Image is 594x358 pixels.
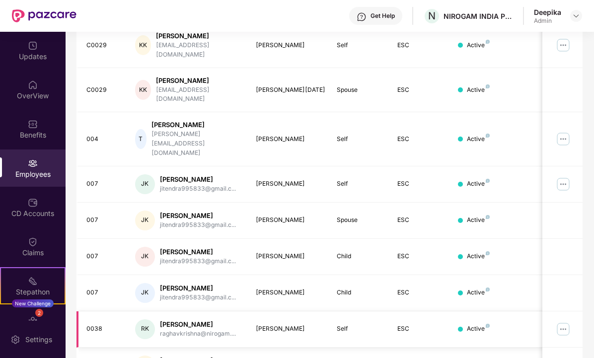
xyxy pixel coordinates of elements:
[397,41,442,50] div: ESC
[555,321,571,337] img: manageButton
[151,130,240,158] div: [PERSON_NAME][EMAIL_ADDRESS][DOMAIN_NAME]
[160,175,236,184] div: [PERSON_NAME]
[534,17,561,25] div: Admin
[86,288,119,297] div: 007
[534,7,561,17] div: Deepika
[256,288,321,297] div: [PERSON_NAME]
[397,324,442,334] div: ESC
[337,41,381,50] div: Self
[135,129,147,149] div: T
[28,119,38,129] img: svg+xml;base64,PHN2ZyBpZD0iQmVuZWZpdHMiIHhtbG5zPSJodHRwOi8vd3d3LnczLm9yZy8yMDAwL3N2ZyIgd2lkdGg9Ij...
[397,215,442,225] div: ESC
[467,135,490,144] div: Active
[160,293,236,302] div: jitendra995833@gmail.c...
[160,220,236,230] div: jitendra995833@gmail.c...
[86,179,119,189] div: 007
[486,251,490,255] img: svg+xml;base64,PHN2ZyB4bWxucz0iaHR0cDovL3d3dy53My5vcmcvMjAwMC9zdmciIHdpZHRoPSI4IiBoZWlnaHQ9IjgiIH...
[86,252,119,261] div: 007
[28,276,38,286] img: svg+xml;base64,PHN2ZyB4bWxucz0iaHR0cDovL3d3dy53My5vcmcvMjAwMC9zdmciIHdpZHRoPSIyMSIgaGVpZ2h0PSIyMC...
[397,135,442,144] div: ESC
[486,134,490,138] img: svg+xml;base64,PHN2ZyB4bWxucz0iaHR0cDovL3d3dy53My5vcmcvMjAwMC9zdmciIHdpZHRoPSI4IiBoZWlnaHQ9IjgiIH...
[135,247,155,267] div: JK
[135,211,155,230] div: JK
[467,288,490,297] div: Active
[337,324,381,334] div: Self
[486,287,490,291] img: svg+xml;base64,PHN2ZyB4bWxucz0iaHR0cDovL3d3dy53My5vcmcvMjAwMC9zdmciIHdpZHRoPSI4IiBoZWlnaHQ9IjgiIH...
[135,319,155,339] div: RK
[467,179,490,189] div: Active
[337,85,381,95] div: Spouse
[160,211,236,220] div: [PERSON_NAME]
[467,215,490,225] div: Active
[357,12,367,22] img: svg+xml;base64,PHN2ZyBpZD0iSGVscC0zMngzMiIgeG1sbnM9Imh0dHA6Ly93d3cudzMub3JnLzIwMDAvc3ZnIiB3aWR0aD...
[86,215,119,225] div: 007
[572,12,580,20] img: svg+xml;base64,PHN2ZyBpZD0iRHJvcGRvd24tMzJ4MzIiIHhtbG5zPSJodHRwOi8vd3d3LnczLm9yZy8yMDAwL3N2ZyIgd2...
[22,335,55,345] div: Settings
[151,120,240,130] div: [PERSON_NAME]
[86,324,119,334] div: 0038
[486,324,490,328] img: svg+xml;base64,PHN2ZyB4bWxucz0iaHR0cDovL3d3dy53My5vcmcvMjAwMC9zdmciIHdpZHRoPSI4IiBoZWlnaHQ9IjgiIH...
[160,257,236,266] div: jitendra995833@gmail.c...
[467,85,490,95] div: Active
[28,41,38,51] img: svg+xml;base64,PHN2ZyBpZD0iVXBkYXRlZCIgeG1sbnM9Imh0dHA6Ly93d3cudzMub3JnLzIwMDAvc3ZnIiB3aWR0aD0iMj...
[1,287,65,297] div: Stepathon
[86,135,119,144] div: 004
[160,320,236,329] div: [PERSON_NAME]
[371,12,395,20] div: Get Help
[467,252,490,261] div: Active
[160,247,236,257] div: [PERSON_NAME]
[256,41,321,50] div: [PERSON_NAME]
[86,41,119,50] div: C0029
[135,35,151,55] div: KK
[28,198,38,208] img: svg+xml;base64,PHN2ZyBpZD0iQ0RfQWNjb3VudHMiIGRhdGEtbmFtZT0iQ0QgQWNjb3VudHMiIHhtbG5zPSJodHRwOi8vd3...
[256,324,321,334] div: [PERSON_NAME]
[467,324,490,334] div: Active
[256,179,321,189] div: [PERSON_NAME]
[444,11,513,21] div: NIROGAM INDIA PVT. LTD.
[156,31,240,41] div: [PERSON_NAME]
[156,76,240,85] div: [PERSON_NAME]
[555,131,571,147] img: manageButton
[86,85,119,95] div: C0029
[337,252,381,261] div: Child
[160,184,236,194] div: jitendra995833@gmail.c...
[397,288,442,297] div: ESC
[486,179,490,183] img: svg+xml;base64,PHN2ZyB4bWxucz0iaHR0cDovL3d3dy53My5vcmcvMjAwMC9zdmciIHdpZHRoPSI4IiBoZWlnaHQ9IjgiIH...
[256,85,321,95] div: [PERSON_NAME][DATE]
[486,215,490,219] img: svg+xml;base64,PHN2ZyB4bWxucz0iaHR0cDovL3d3dy53My5vcmcvMjAwMC9zdmciIHdpZHRoPSI4IiBoZWlnaHQ9IjgiIH...
[256,252,321,261] div: [PERSON_NAME]
[135,283,155,303] div: JK
[337,179,381,189] div: Self
[28,237,38,247] img: svg+xml;base64,PHN2ZyBpZD0iQ2xhaW0iIHhtbG5zPSJodHRwOi8vd3d3LnczLm9yZy8yMDAwL3N2ZyIgd2lkdGg9IjIwIi...
[337,135,381,144] div: Self
[28,158,38,168] img: svg+xml;base64,PHN2ZyBpZD0iRW1wbG95ZWVzIiB4bWxucz0iaHR0cDovL3d3dy53My5vcmcvMjAwMC9zdmciIHdpZHRoPS...
[555,176,571,192] img: manageButton
[156,85,240,104] div: [EMAIL_ADDRESS][DOMAIN_NAME]
[135,80,151,100] div: KK
[397,85,442,95] div: ESC
[160,329,236,339] div: raghavkrishna@nirogam....
[486,40,490,44] img: svg+xml;base64,PHN2ZyB4bWxucz0iaHR0cDovL3d3dy53My5vcmcvMjAwMC9zdmciIHdpZHRoPSI4IiBoZWlnaHQ9IjgiIH...
[256,135,321,144] div: [PERSON_NAME]
[337,288,381,297] div: Child
[337,215,381,225] div: Spouse
[397,179,442,189] div: ESC
[10,335,20,345] img: svg+xml;base64,PHN2ZyBpZD0iU2V0dGluZy0yMHgyMCIgeG1sbnM9Imh0dHA6Ly93d3cudzMub3JnLzIwMDAvc3ZnIiB3aW...
[135,174,155,194] div: JK
[12,299,54,307] div: New Challenge
[256,215,321,225] div: [PERSON_NAME]
[156,41,240,60] div: [EMAIL_ADDRESS][DOMAIN_NAME]
[160,284,236,293] div: [PERSON_NAME]
[12,9,76,22] img: New Pazcare Logo
[397,252,442,261] div: ESC
[486,84,490,88] img: svg+xml;base64,PHN2ZyB4bWxucz0iaHR0cDovL3d3dy53My5vcmcvMjAwMC9zdmciIHdpZHRoPSI4IiBoZWlnaHQ9IjgiIH...
[35,309,43,317] div: 2
[28,80,38,90] img: svg+xml;base64,PHN2ZyBpZD0iSG9tZSIgeG1sbnM9Imh0dHA6Ly93d3cudzMub3JnLzIwMDAvc3ZnIiB3aWR0aD0iMjAiIG...
[555,37,571,53] img: manageButton
[28,315,38,325] img: svg+xml;base64,PHN2ZyBpZD0iRW5kb3JzZW1lbnRzIiB4bWxucz0iaHR0cDovL3d3dy53My5vcmcvMjAwMC9zdmciIHdpZH...
[467,41,490,50] div: Active
[428,10,436,22] span: N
